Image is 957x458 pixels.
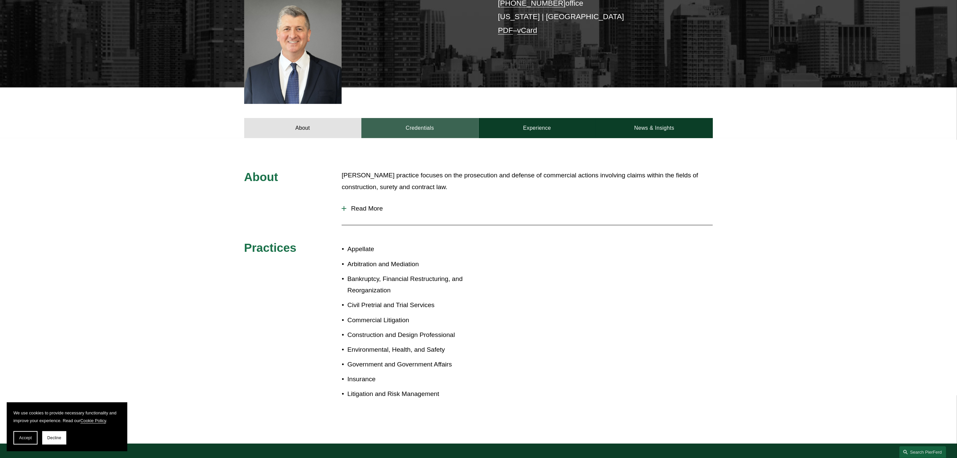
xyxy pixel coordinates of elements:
span: Accept [19,436,32,440]
p: Construction and Design Professional [347,329,478,341]
span: Practices [244,241,297,254]
a: PDF [498,26,513,35]
button: Decline [42,431,66,445]
p: Arbitration and Mediation [347,259,478,270]
button: Accept [13,431,38,445]
span: Decline [47,436,61,440]
p: Government and Government Affairs [347,359,478,370]
span: About [244,170,278,183]
a: Experience [479,118,596,138]
p: [PERSON_NAME] practice focuses on the prosecution and defense of commercial actions involving cla... [342,170,713,193]
a: About [244,118,361,138]
p: We use cookies to provide necessary functionality and improve your experience. Read our . [13,409,121,424]
a: Search this site [899,446,946,458]
section: Cookie banner [7,402,127,451]
p: Litigation and Risk Management [347,388,478,400]
span: Read More [346,205,713,212]
p: Insurance [347,374,478,385]
a: vCard [517,26,537,35]
a: News & Insights [596,118,713,138]
p: Bankruptcy, Financial Restructuring, and Reorganization [347,273,478,296]
p: Civil Pretrial and Trial Services [347,299,478,311]
a: Cookie Policy [80,418,106,423]
p: Commercial Litigation [347,314,478,326]
button: Read More [342,200,713,217]
p: Appellate [347,243,478,255]
p: Environmental, Health, and Safety [347,344,478,356]
a: Credentials [361,118,479,138]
